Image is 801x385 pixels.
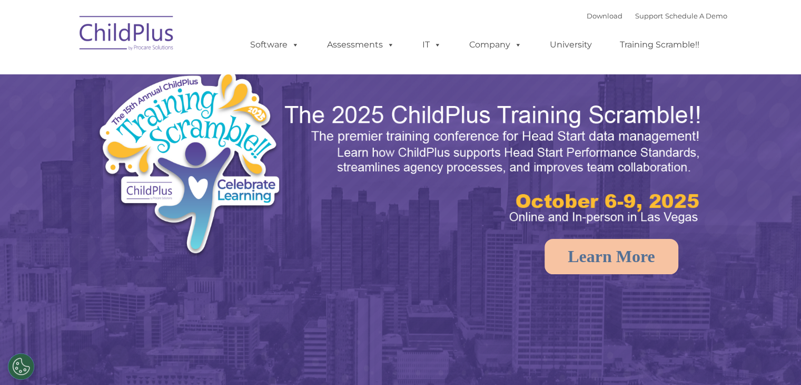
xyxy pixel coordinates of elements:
a: Download [587,12,622,20]
a: University [539,34,602,55]
button: Cookies Settings [8,353,34,380]
a: Learn More [545,239,678,274]
a: Training Scramble!! [609,34,710,55]
a: IT [412,34,452,55]
img: ChildPlus by Procare Solutions [74,8,180,61]
a: Support [635,12,663,20]
a: Assessments [317,34,405,55]
a: Company [459,34,532,55]
font: | [587,12,727,20]
a: Software [240,34,310,55]
a: Schedule A Demo [665,12,727,20]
